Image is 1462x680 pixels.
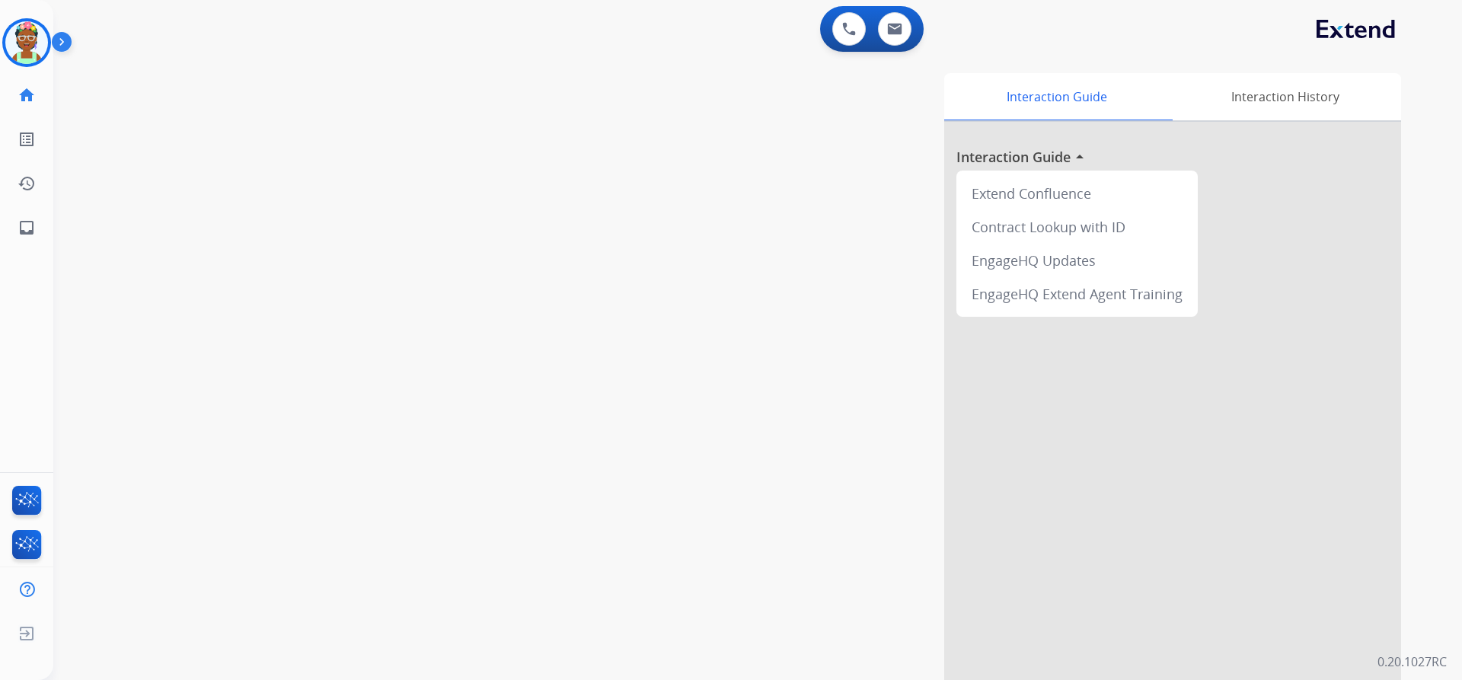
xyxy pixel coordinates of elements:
[962,277,1192,311] div: EngageHQ Extend Agent Training
[962,210,1192,244] div: Contract Lookup with ID
[1377,653,1447,671] p: 0.20.1027RC
[962,177,1192,210] div: Extend Confluence
[18,86,36,104] mat-icon: home
[18,219,36,237] mat-icon: inbox
[5,21,48,64] img: avatar
[18,130,36,148] mat-icon: list_alt
[944,73,1169,120] div: Interaction Guide
[1169,73,1401,120] div: Interaction History
[18,174,36,193] mat-icon: history
[962,244,1192,277] div: EngageHQ Updates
